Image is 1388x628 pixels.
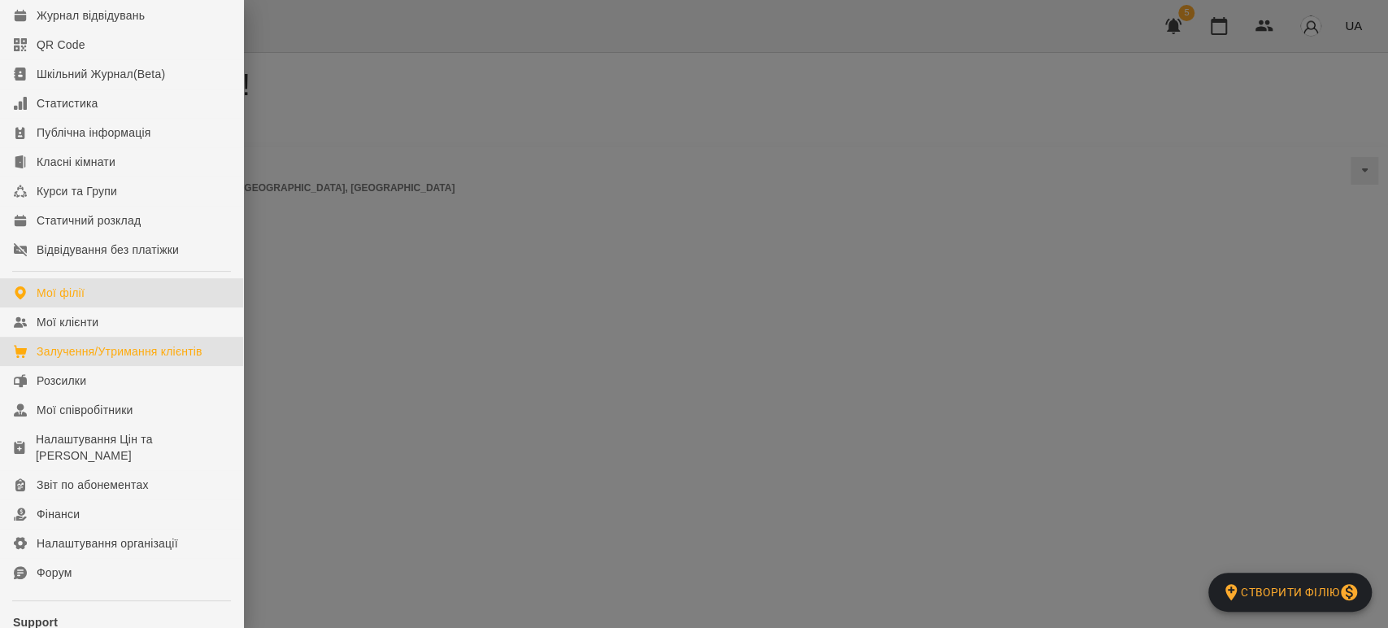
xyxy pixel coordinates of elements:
[37,285,85,301] div: Мої філії
[37,373,86,389] div: Розсилки
[37,477,149,493] div: Звіт по абонементах
[37,402,133,418] div: Мої співробітники
[37,343,202,360] div: Залучення/Утримання клієнтів
[37,314,98,330] div: Мої клієнти
[37,124,150,141] div: Публічна інформація
[37,535,178,552] div: Налаштування організації
[37,37,85,53] div: QR Code
[37,95,98,111] div: Статистика
[37,154,115,170] div: Класні кімнати
[37,242,179,258] div: Відвідування без платіжки
[37,66,165,82] div: Шкільний Журнал(Beta)
[36,431,230,464] div: Налаштування Цін та [PERSON_NAME]
[37,7,145,24] div: Журнал відвідувань
[37,183,117,199] div: Курси та Групи
[37,212,141,229] div: Статичний розклад
[37,506,80,522] div: Фінанси
[37,565,72,581] div: Форум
